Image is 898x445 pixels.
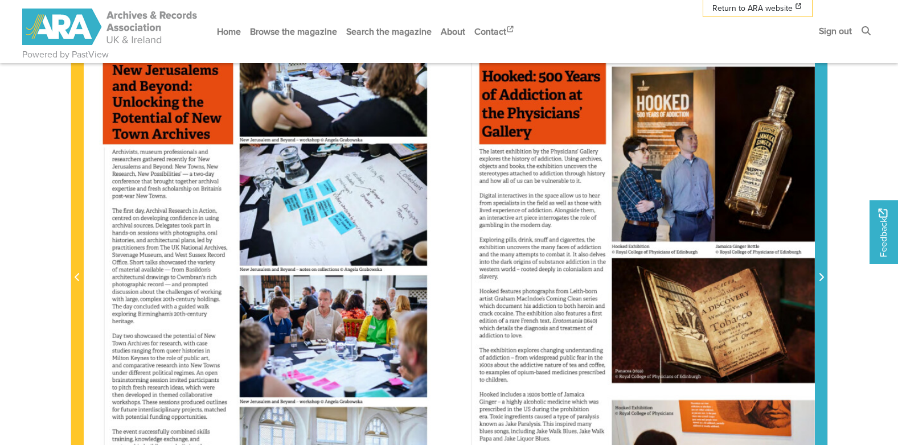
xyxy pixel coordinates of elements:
[22,48,109,61] a: Powered by PastView
[212,17,245,47] a: Home
[870,200,898,264] a: Would you like to provide feedback?
[22,2,199,52] a: ARA - ARC Magazine | Powered by PastView logo
[436,17,470,47] a: About
[876,208,890,257] span: Feedback
[470,17,520,47] a: Contact
[342,17,436,47] a: Search the magazine
[712,2,793,14] span: Return to ARA website
[22,9,199,45] img: ARA - ARC Magazine | Powered by PastView
[814,16,856,46] a: Sign out
[245,17,342,47] a: Browse the magazine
